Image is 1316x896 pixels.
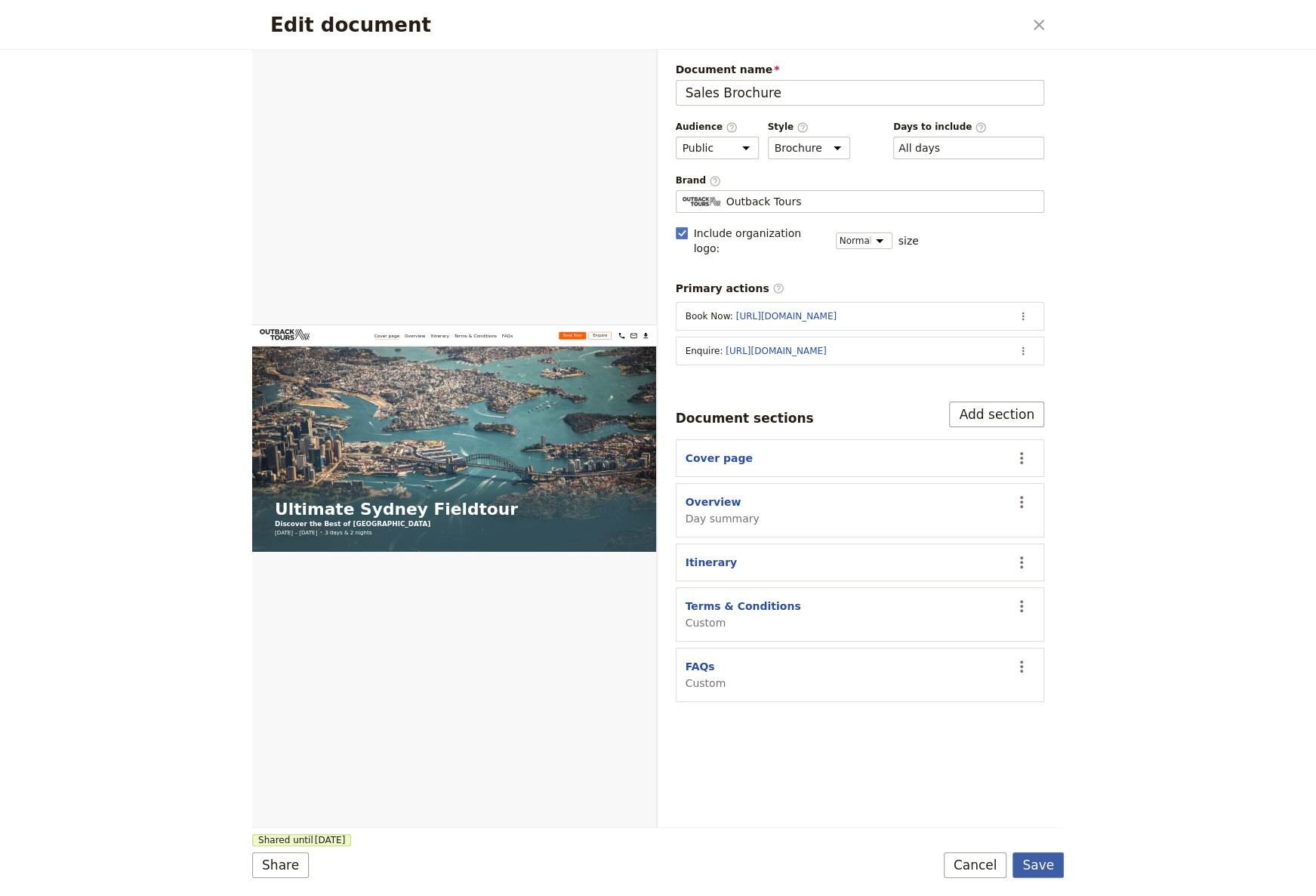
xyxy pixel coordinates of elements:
select: Audience​ [676,137,759,159]
span: ​ [772,282,784,294]
span: ​ [797,122,809,132]
span: 3 days & 2 nights [174,486,286,504]
span: ​ [975,122,987,132]
a: sales@fieldbook.com [900,12,926,38]
img: Outback Tours logo [18,9,150,35]
span: Audience [676,121,759,134]
button: Add section [949,402,1044,427]
span: size [898,233,919,248]
select: Style​ [768,137,850,159]
button: Cancel [944,852,1007,878]
a: Overview [365,15,415,35]
button: Actions [1012,340,1034,362]
span: Brand [676,174,1045,187]
select: size [836,232,892,249]
a: [URL][DOMAIN_NAME] [726,346,826,356]
button: Terms & Conditions [686,599,801,614]
span: [DATE] [315,834,346,846]
button: Save [1012,852,1064,878]
a: Cover page [292,15,353,35]
img: Profile [683,197,720,205]
span: Include organization logo : [694,226,827,256]
a: +61231 123 123 [871,12,897,38]
p: Discover the Best of [GEOGRAPHIC_DATA] [54,463,636,486]
h2: Edit document [270,14,1023,36]
a: Itinerary [427,15,471,35]
div: Document sections [676,409,814,427]
button: Close dialog [1026,12,1052,38]
span: Custom [686,676,726,691]
span: Custom [686,615,801,630]
button: Actions [1009,654,1034,679]
span: [DATE] – [DATE] [54,486,156,504]
span: ​ [709,175,721,186]
button: Actions [1009,593,1034,619]
div: Book Now : [686,310,1006,322]
button: Actions [1009,489,1034,515]
span: ​ [726,122,738,132]
button: Download pdf [929,12,954,38]
button: Share [252,852,309,878]
span: Primary actions [676,281,784,296]
span: Outback Tours [726,194,802,209]
span: Document name [676,62,1045,77]
button: Days to include​Clear input [898,140,940,155]
button: Actions [1012,305,1034,328]
button: FAQs [686,659,715,674]
button: Actions [1009,550,1034,575]
input: Document name [676,80,1045,106]
span: Shared until [252,834,351,846]
a: Terms & Conditions [483,15,585,35]
a: Enquire [805,16,859,34]
a: [URL][DOMAIN_NAME] [736,311,837,322]
span: Days to include [893,121,1044,134]
button: Cover page [686,451,753,466]
button: Actions [1009,445,1034,471]
button: Overview [686,494,741,510]
span: Style [768,121,850,134]
span: Day summary [686,511,760,526]
h1: Ultimate Sydney Fieldtour [54,418,636,460]
button: Itinerary [686,555,738,570]
div: Enquire : [686,345,1006,357]
a: FAQs [597,15,623,35]
a: Book Now [734,16,799,34]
